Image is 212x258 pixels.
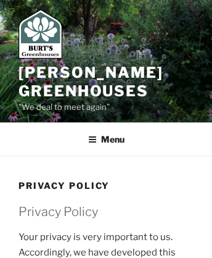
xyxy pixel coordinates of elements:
[18,9,62,59] img: Burt's Greenhouses
[79,124,133,154] button: Menu
[18,64,163,100] a: [PERSON_NAME] Greenhouses
[18,203,194,220] h2: Privacy Policy
[18,180,194,192] h1: Privacy Policy
[18,101,194,114] p: "We deal to meet again"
